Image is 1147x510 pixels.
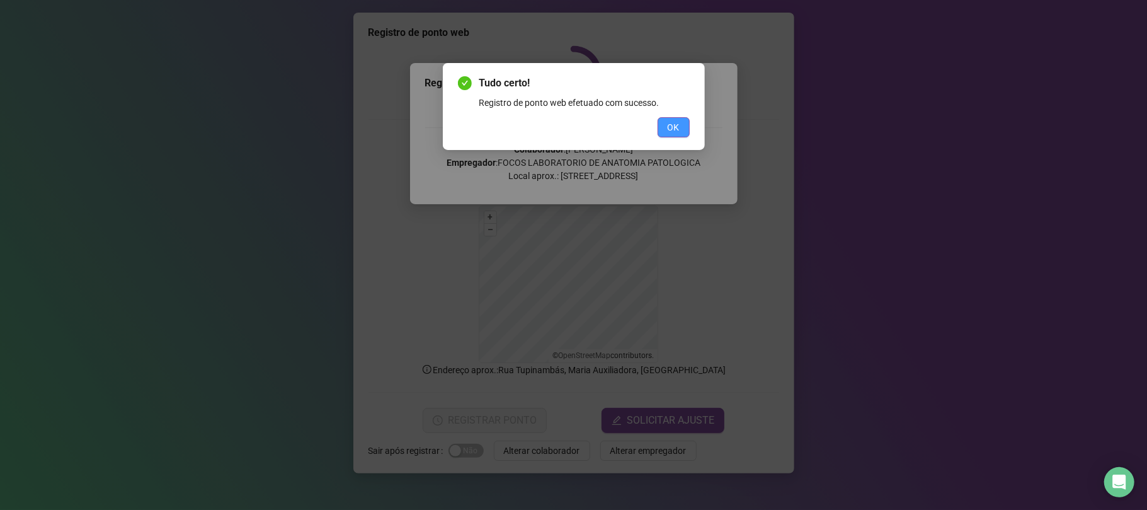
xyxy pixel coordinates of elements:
span: check-circle [458,76,472,90]
span: Tudo certo! [479,76,690,91]
button: OK [658,117,690,137]
div: Registro de ponto web efetuado com sucesso. [479,96,690,110]
span: OK [668,120,680,134]
div: Open Intercom Messenger [1104,467,1134,497]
